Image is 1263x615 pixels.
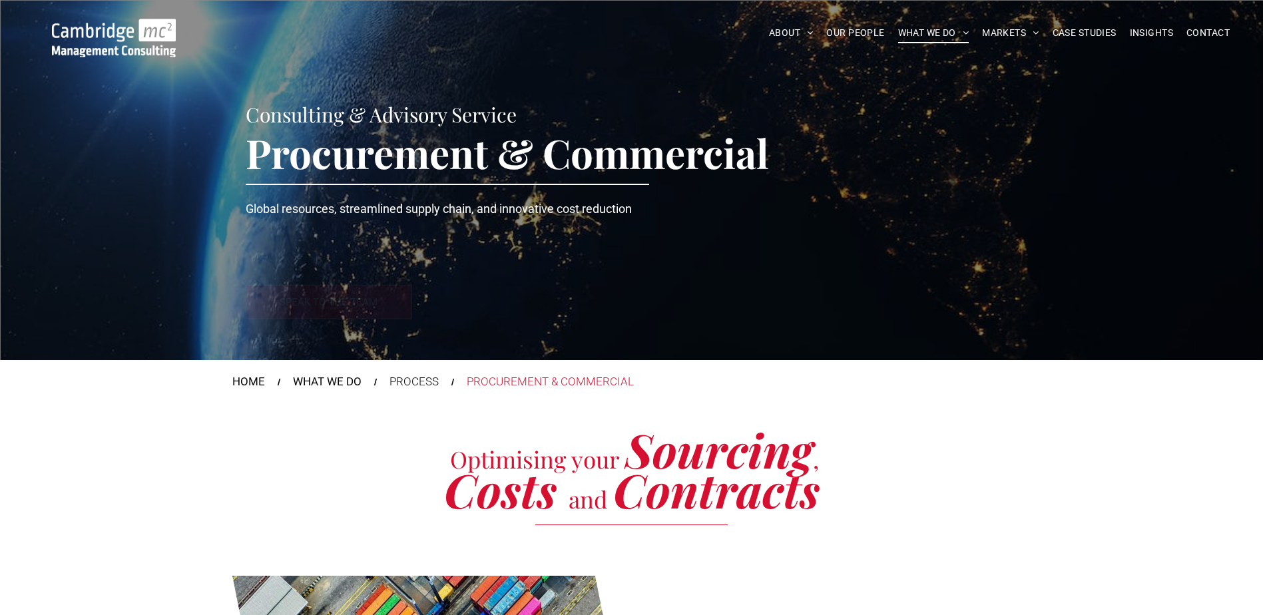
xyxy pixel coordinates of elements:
[246,101,517,128] span: Consulting & Advisory Service
[613,458,820,520] span: Contracts
[569,483,607,514] span: and
[232,373,265,391] a: HOME
[1180,23,1236,43] a: CONTACT
[246,202,632,216] span: Global resources, streamlined supply chain, and innovative cost reduction
[891,23,976,43] a: WHAT WE DO
[444,458,557,520] span: Costs
[467,373,634,391] div: PROCUREMENT & COMMERCIAL
[1123,23,1180,43] a: INSIGHTS
[1046,23,1123,43] a: CASE STUDIES
[293,373,362,391] a: WHAT WE DO
[975,23,1045,43] a: MARKETS
[232,373,1031,391] nav: Breadcrumbs
[450,443,619,475] span: Optimising your
[246,126,769,179] span: Procurement & Commercial
[52,19,176,57] img: Go to Homepage
[813,443,819,475] span: ,
[246,285,412,319] a: SPEAK TO THE TEAM
[280,296,378,308] p: SPEAK TO THE TEAM
[625,418,813,481] span: Sourcing
[762,23,820,43] a: ABOUT
[389,373,439,391] div: PROCESS
[820,23,891,43] a: OUR PEOPLE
